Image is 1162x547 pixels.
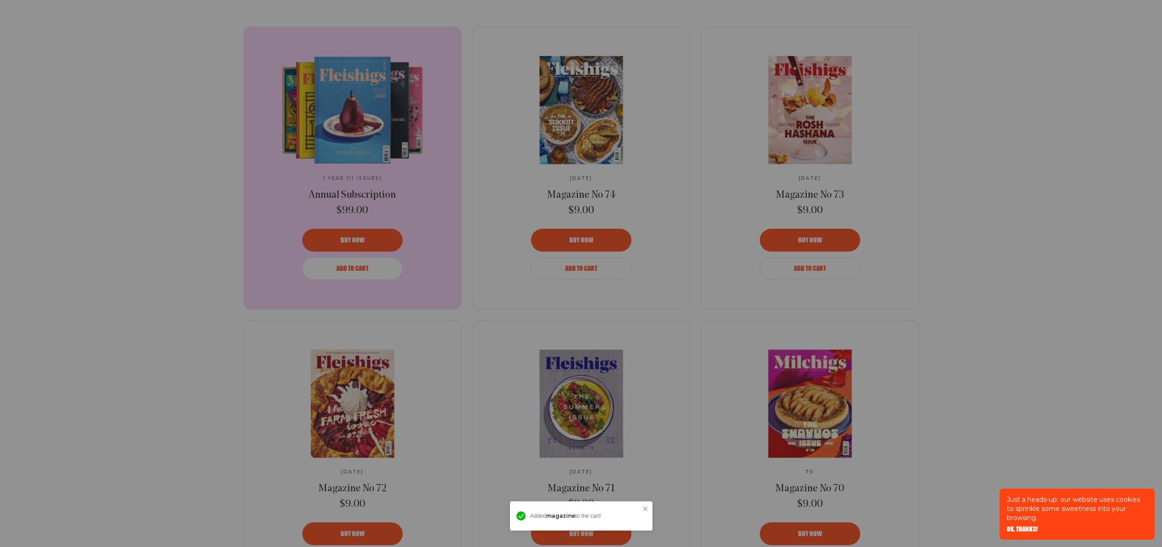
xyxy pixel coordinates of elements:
p: Just a heads-up: our website uses cookies to sprinkle some sweetness into your browsing. [1007,495,1147,522]
div: Added to the cart! [530,513,640,519]
button: OK, THANKS! [1007,526,1038,532]
button: close [642,505,649,512]
span: magazine [546,512,575,519]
